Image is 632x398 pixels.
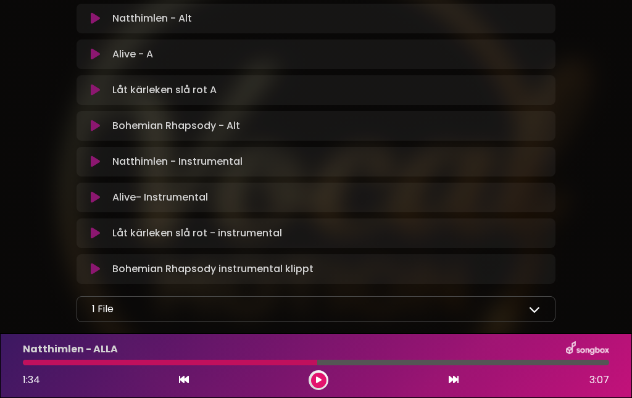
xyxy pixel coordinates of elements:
p: Låt kärleken slå rot A [112,83,217,97]
p: Alive - A [112,47,153,62]
p: Natthimlen - Alt [112,11,192,26]
p: Alive- Instrumental [112,190,208,205]
img: songbox-logo-white.png [566,341,609,357]
p: Natthimlen - ALLA [23,342,118,357]
p: Bohemian Rhapsody instrumental klippt [112,262,314,276]
p: Låt kärleken slå rot - instrumental [112,226,282,241]
p: Natthimlen - Instrumental [112,154,243,169]
p: 1 File [92,302,114,317]
p: Bohemian Rhapsody - Alt [112,118,240,133]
